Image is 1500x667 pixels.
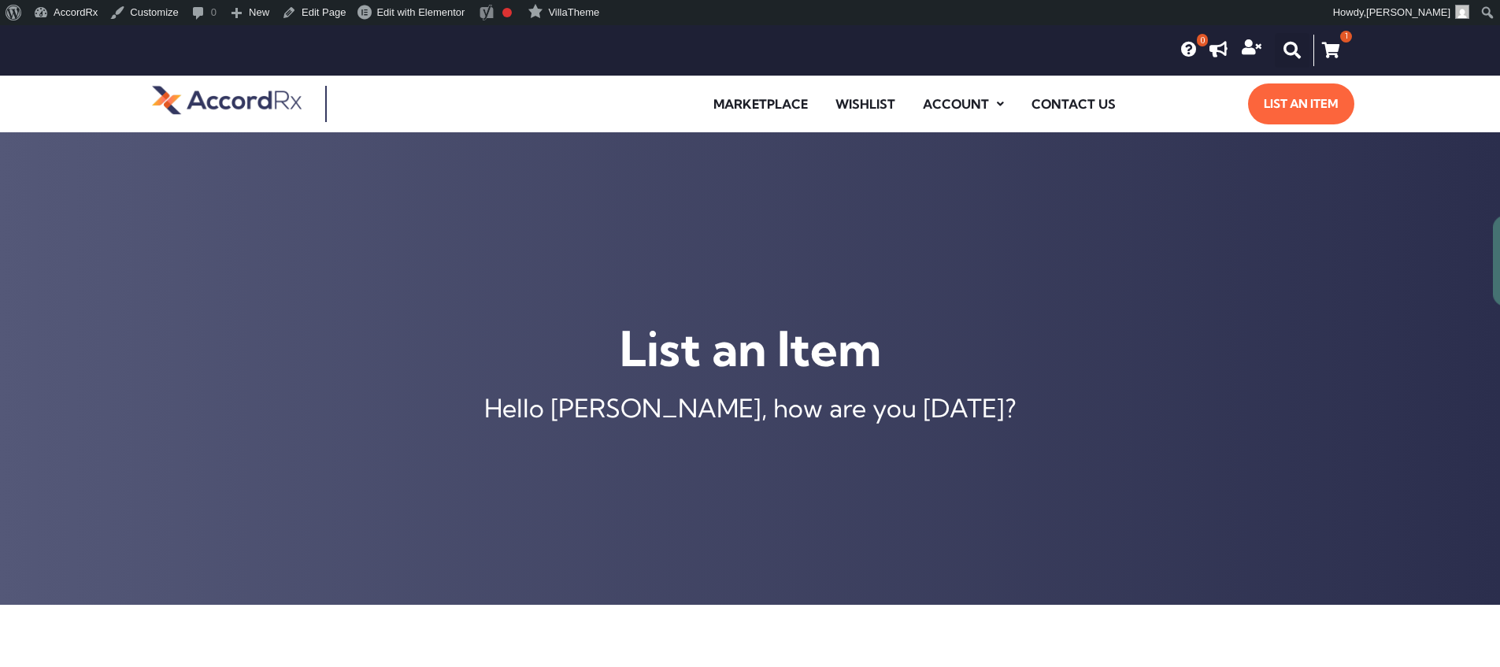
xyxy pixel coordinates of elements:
[1248,83,1354,124] a: List an Item
[1197,34,1208,46] span: 0
[911,86,1016,122] a: Account
[152,83,302,117] img: default-logo
[1366,6,1450,18] span: [PERSON_NAME]
[1020,86,1128,122] a: Contact Us
[824,86,907,122] a: Wishlist
[502,8,512,17] div: Focus keyphrase not set
[1313,35,1348,66] a: 1
[8,317,1492,380] h1: List an Item
[376,6,465,18] span: Edit with Elementor
[1340,31,1352,43] div: 1
[702,86,820,122] a: Marketplace
[1181,42,1197,57] a: 0
[1264,91,1339,117] span: List an Item
[8,395,1492,421] div: Hello [PERSON_NAME], how are you [DATE]?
